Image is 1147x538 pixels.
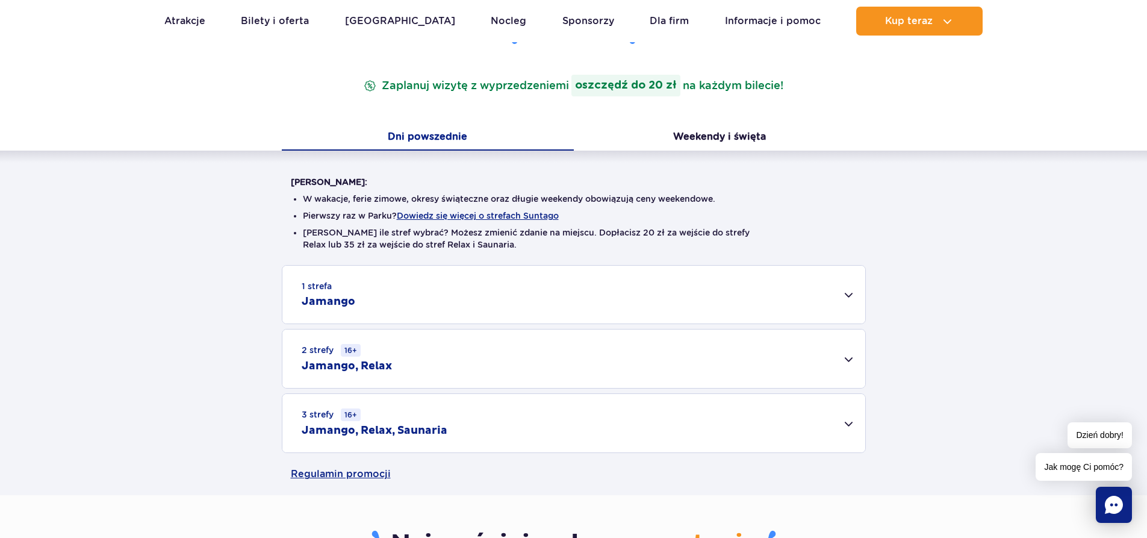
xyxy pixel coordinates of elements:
small: 16+ [341,344,361,357]
span: Dzień dobry! [1068,422,1132,448]
button: Dni powszednie [282,125,574,151]
strong: oszczędź do 20 zł [571,75,680,96]
li: Pierwszy raz w Parku? [303,210,845,222]
button: Kup teraz [856,7,983,36]
li: W wakacje, ferie zimowe, okresy świąteczne oraz długie weekendy obowiązują ceny weekendowe. [303,193,845,205]
a: Atrakcje [164,7,205,36]
a: Dla firm [650,7,689,36]
a: Informacje i pomoc [725,7,821,36]
button: Weekendy i święta [574,125,866,151]
span: Jak mogę Ci pomóc? [1036,453,1132,481]
small: 1 strefa [302,280,332,292]
h2: Jamango, Relax, Saunaria [302,424,447,438]
h2: Jamango [302,295,355,309]
p: Zaplanuj wizytę z wyprzedzeniem na każdym bilecie! [361,75,786,96]
button: Dowiedz się więcej o strefach Suntago [397,211,559,221]
small: 16+ [341,408,361,421]
a: Bilety i oferta [241,7,309,36]
small: 3 strefy [302,408,361,421]
div: Chat [1096,487,1132,523]
li: [PERSON_NAME] ile stref wybrać? Możesz zmienić zdanie na miejscu. Dopłacisz 20 zł za wejście do s... [303,227,845,251]
a: Nocleg [491,7,526,36]
a: Sponsorzy [562,7,614,36]
h2: Jamango, Relax [302,359,392,374]
small: 2 strefy [302,344,361,357]
span: Kup teraz [885,16,933,27]
a: [GEOGRAPHIC_DATA] [345,7,455,36]
a: Regulamin promocji [291,453,857,495]
strong: [PERSON_NAME]: [291,177,367,187]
